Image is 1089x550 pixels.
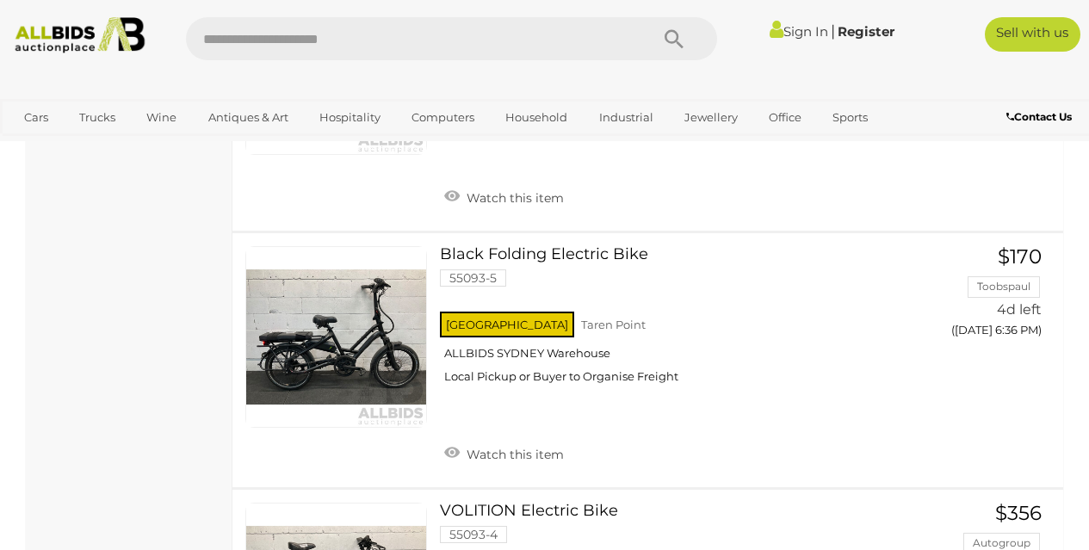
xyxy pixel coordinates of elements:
[631,17,717,60] button: Search
[758,103,813,132] a: Office
[937,246,1046,347] a: $170 Toobspaul 4d left ([DATE] 6:36 PM)
[400,103,486,132] a: Computers
[770,23,828,40] a: Sign In
[440,440,568,466] a: Watch this item
[462,190,564,206] span: Watch this item
[135,103,188,132] a: Wine
[13,103,59,132] a: Cars
[995,501,1042,525] span: $356
[998,244,1042,269] span: $170
[1006,108,1076,127] a: Contact Us
[13,132,158,160] a: [GEOGRAPHIC_DATA]
[588,103,665,132] a: Industrial
[838,23,894,40] a: Register
[440,183,568,209] a: Watch this item
[821,103,879,132] a: Sports
[68,103,127,132] a: Trucks
[831,22,835,40] span: |
[1006,110,1072,123] b: Contact Us
[308,103,392,132] a: Hospitality
[462,447,564,462] span: Watch this item
[494,103,579,132] a: Household
[673,103,749,132] a: Jewellery
[197,103,300,132] a: Antiques & Art
[453,246,912,397] a: Black Folding Electric Bike 55093-5 [GEOGRAPHIC_DATA] Taren Point ALLBIDS SYDNEY Warehouse Local ...
[8,17,152,53] img: Allbids.com.au
[985,17,1080,52] a: Sell with us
